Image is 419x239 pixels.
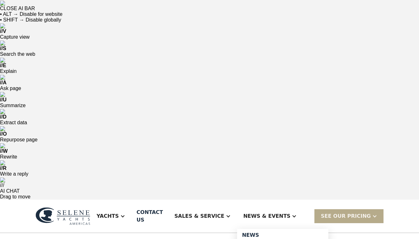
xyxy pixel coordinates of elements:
[168,203,237,229] div: Sales & Service
[132,200,168,233] a: Contact US
[237,203,303,229] div: News & EVENTS
[35,207,90,225] img: logo
[174,212,224,220] div: Sales & Service
[243,212,291,220] div: News & EVENTS
[90,203,132,229] div: Yachts
[97,212,119,220] div: Yachts
[137,209,163,224] div: Contact US
[242,233,323,238] div: News
[314,209,384,223] div: SEE Our Pricing
[321,212,371,220] div: SEE Our Pricing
